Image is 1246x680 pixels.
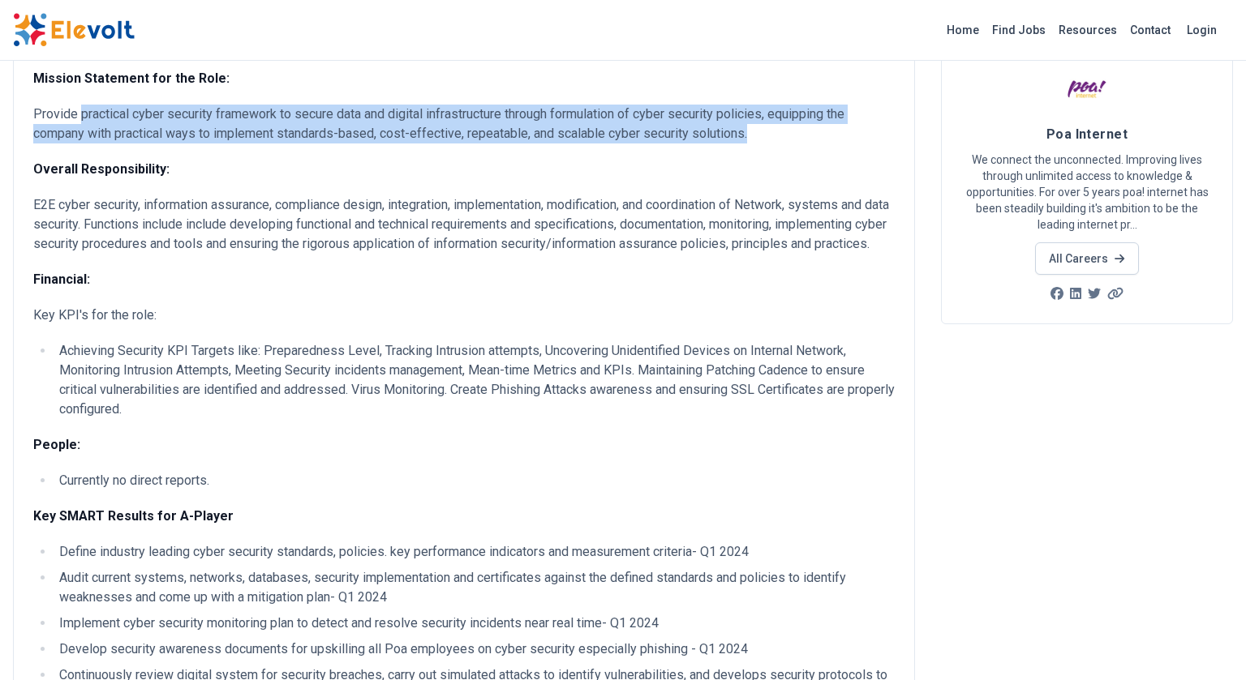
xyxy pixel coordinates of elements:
img: Elevolt [13,13,135,47]
iframe: Advertisement [941,344,1233,571]
li: Implement cyber security monitoring plan to detect and resolve security incidents near real time-... [54,614,895,633]
strong: Financial: [33,272,90,287]
p: Provide practical cyber security framework to secure data and digital infrastructure through form... [33,105,895,143]
iframe: Chat Widget [1165,602,1246,680]
strong: Mission Statement for the Role: [33,71,230,86]
li: Currently no direct reports. [54,471,895,490]
a: All Careers [1035,242,1138,275]
a: Resources [1052,17,1124,43]
li: Define industry leading cyber security standards, policies. key performance indicators and measur... [54,542,895,562]
a: Find Jobs [986,17,1052,43]
strong: People: [33,437,80,452]
a: Login [1177,14,1227,46]
li: Achieving Security KPI Targets like: Preparedness Level, Tracking Intrusion attempts, Uncovering ... [54,341,895,419]
img: Poa Internet [1067,69,1107,109]
a: Contact [1124,17,1177,43]
span: Poa Internet [1046,126,1128,142]
p: Key KPI's for the role: [33,306,895,325]
p: We connect the unconnected. Improving lives through unlimited access to knowledge & opportunities... [961,152,1213,233]
strong: Key SMART Results for A-Player [33,508,234,524]
a: Home [940,17,986,43]
li: Develop security awareness documents for upskilling all Poa employees on cyber security especiall... [54,639,895,659]
p: E2E cyber security, information assurance, compliance design, integration, implementation, modifi... [33,195,895,254]
li: Audit current systems, networks, databases, security implementation and certificates against the ... [54,568,895,607]
strong: Overall Responsibility: [33,161,170,177]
